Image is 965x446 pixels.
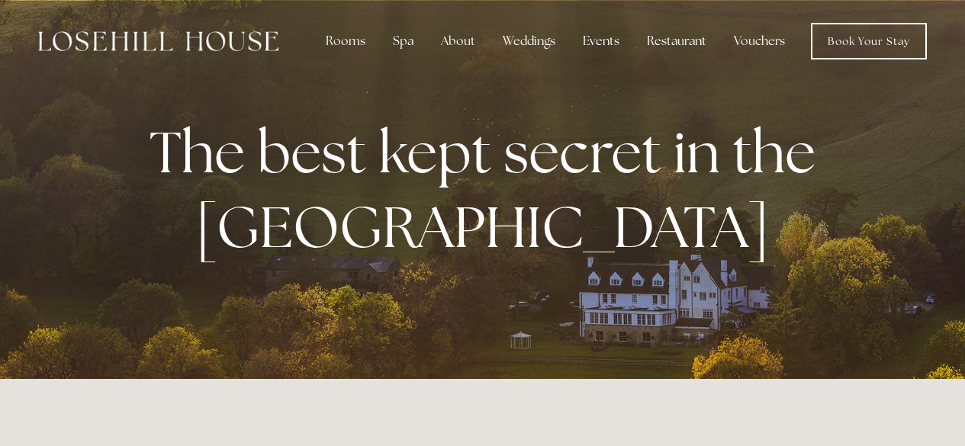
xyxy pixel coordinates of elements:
[811,23,927,59] a: Book Your Stay
[571,26,632,56] div: Events
[491,26,568,56] div: Weddings
[722,26,797,56] a: Vouchers
[381,26,426,56] div: Spa
[429,26,487,56] div: About
[314,26,378,56] div: Rooms
[635,26,719,56] div: Restaurant
[38,31,278,51] img: Losehill House
[150,114,828,264] strong: The best kept secret in the [GEOGRAPHIC_DATA]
